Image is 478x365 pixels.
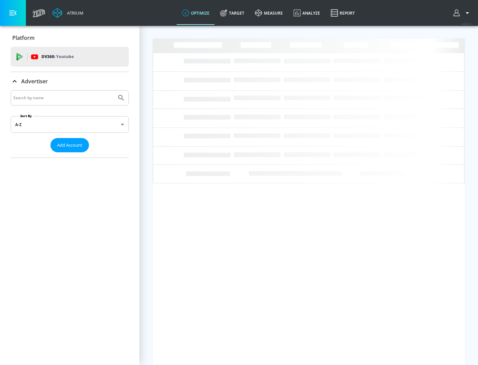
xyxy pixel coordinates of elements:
a: Analyze [288,1,325,25]
div: DV360: Youtube [11,47,129,67]
label: Sort By [19,114,33,118]
span: Add Account [57,141,82,149]
a: measure [250,1,288,25]
div: A-Z [11,116,129,133]
p: Youtube [56,53,74,60]
div: Advertiser [11,72,129,91]
div: Platform [11,29,129,47]
p: Advertiser [21,78,48,85]
a: optimize [177,1,215,25]
nav: list of Advertiser [11,152,129,158]
input: Search by name [13,94,114,102]
a: Target [215,1,250,25]
p: DV360: [41,53,74,60]
span: v 4.25.2 [462,22,471,26]
div: Atrium [64,10,83,16]
button: Add Account [50,138,89,152]
p: Platform [12,34,35,41]
a: Atrium [52,8,83,18]
a: Report [325,1,360,25]
div: Advertiser [11,90,129,158]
